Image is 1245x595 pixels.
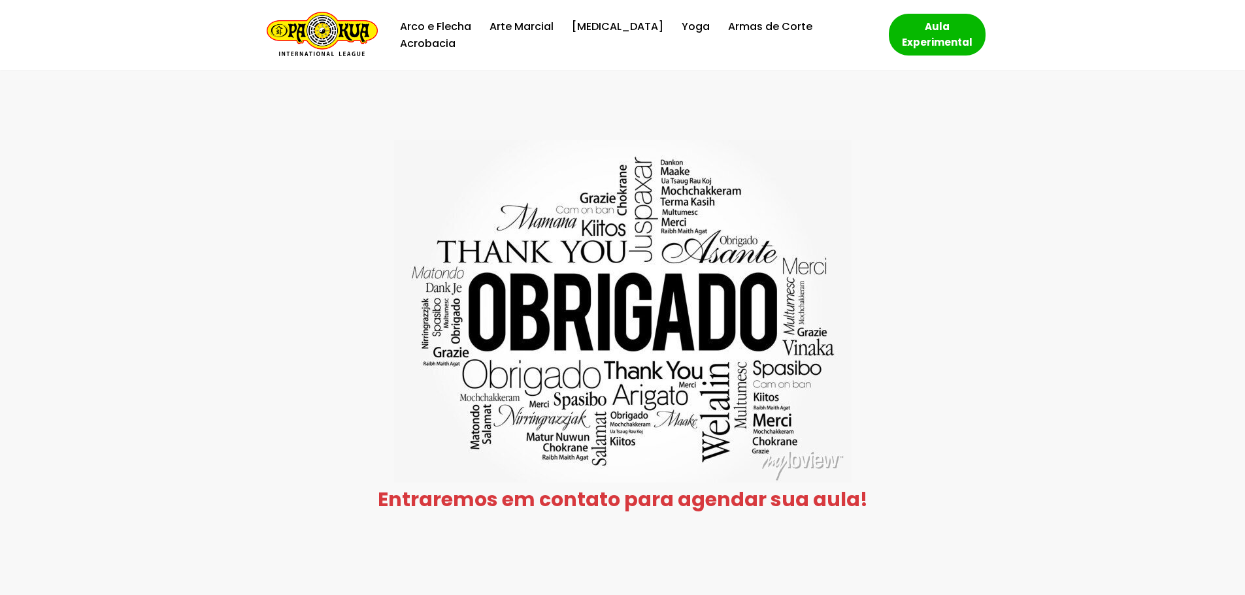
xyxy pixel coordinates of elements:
[572,18,663,35] a: [MEDICAL_DATA]
[728,18,812,35] a: Armas de Corte
[400,35,456,52] a: Acrobacia
[682,18,710,35] a: Yoga
[378,485,868,513] strong: Entraremos em contato para agendar sua aula!
[490,18,554,35] a: Arte Marcial
[889,14,986,56] a: Aula Experimental
[400,18,471,35] a: Arco e Flecha
[260,12,378,58] a: Escola de Conhecimentos Orientais Pa-Kua Uma escola para toda família
[397,18,869,52] div: Menu primário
